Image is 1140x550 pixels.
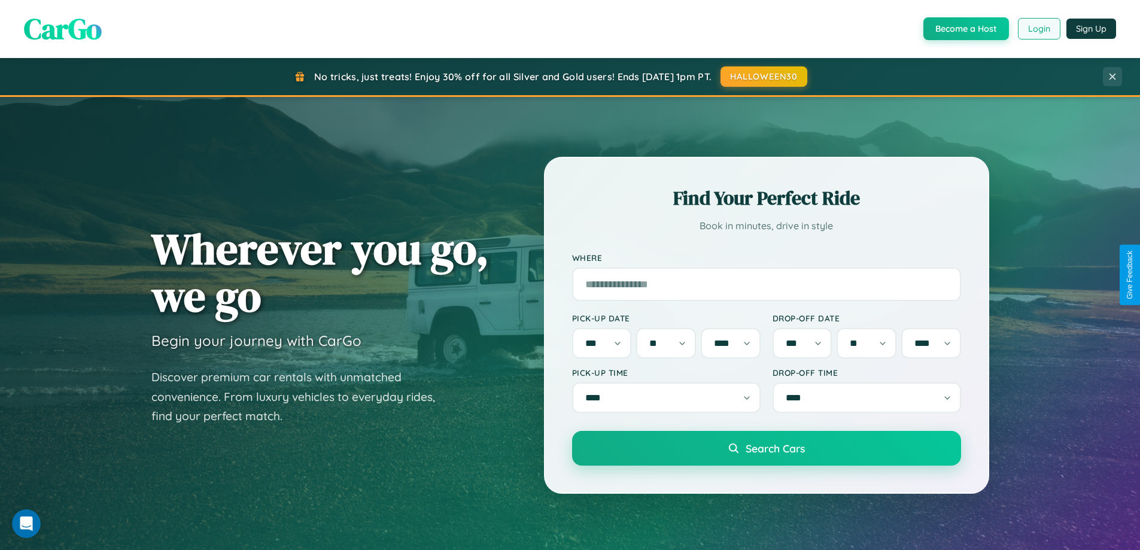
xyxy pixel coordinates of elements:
[24,9,102,48] span: CarGo
[151,225,489,320] h1: Wherever you go, we go
[12,509,41,538] iframe: Intercom live chat
[314,71,712,83] span: No tricks, just treats! Enjoy 30% off for all Silver and Gold users! Ends [DATE] 1pm PT.
[572,253,961,263] label: Where
[746,442,805,455] span: Search Cars
[1126,251,1134,299] div: Give Feedback
[572,313,761,323] label: Pick-up Date
[572,185,961,211] h2: Find Your Perfect Ride
[151,332,361,350] h3: Begin your journey with CarGo
[1066,19,1116,39] button: Sign Up
[1018,18,1060,39] button: Login
[923,17,1009,40] button: Become a Host
[773,367,961,378] label: Drop-off Time
[572,431,961,466] button: Search Cars
[572,217,961,235] p: Book in minutes, drive in style
[773,313,961,323] label: Drop-off Date
[721,66,807,87] button: HALLOWEEN30
[151,367,451,426] p: Discover premium car rentals with unmatched convenience. From luxury vehicles to everyday rides, ...
[572,367,761,378] label: Pick-up Time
